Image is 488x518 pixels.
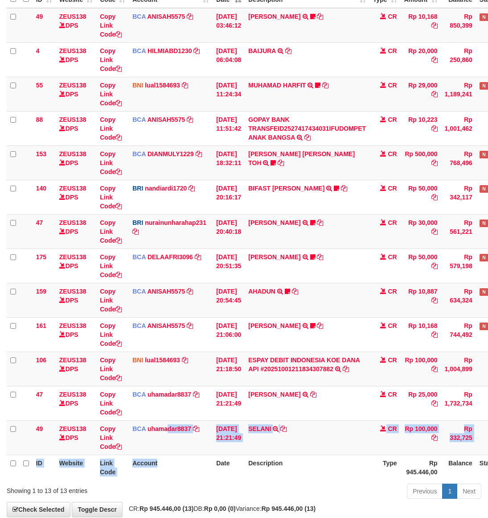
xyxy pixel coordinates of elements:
span: 159 [36,288,46,295]
td: Rp 1,001,462 [441,111,476,145]
strong: Rp 945.446,00 (13) [262,505,316,512]
a: lual1584693 [145,356,180,364]
a: Toggle Descr [72,502,123,517]
td: Rp 500,000 [401,145,441,180]
td: [DATE] 06:04:08 [213,42,245,77]
td: [DATE] 11:24:34 [213,77,245,111]
a: [PERSON_NAME] [248,13,300,20]
th: Description [245,455,369,480]
td: Rp 10,223 [401,111,441,145]
td: DPS [56,386,96,420]
span: CR [388,82,397,89]
a: Copy AHADUN to clipboard [292,288,298,295]
a: Copy ESPAY DEBIT INDONESIA KOE DANA API #20251001211834307882 to clipboard [343,365,349,373]
td: [DATE] 21:18:50 [213,352,245,386]
a: Copy uhamadar8837 to clipboard [193,391,199,398]
a: ZEUS138 [59,116,86,123]
td: DPS [56,111,96,145]
td: Rp 342,117 [441,180,476,214]
td: Rp 634,324 [441,283,476,317]
a: GOPAY BANK TRANSFEID2527417434031IFUDOMPET ANAK BANGSA [248,116,366,141]
a: Copy Rp 100,000 to clipboard [431,365,438,373]
span: CR [388,116,397,123]
td: [DATE] 18:32:11 [213,145,245,180]
a: Copy Rp 50,000 to clipboard [431,194,438,201]
a: Copy Rp 10,223 to clipboard [431,125,438,132]
span: BCA [132,47,146,54]
a: Copy Rp 100,000 to clipboard [431,434,438,441]
th: Link Code [96,455,129,480]
span: BCA [132,253,146,261]
a: Copy Rp 10,887 to clipboard [431,297,438,304]
td: Rp 332,725 [441,420,476,455]
span: 4 [36,47,40,54]
td: Rp 10,168 [401,317,441,352]
span: 88 [36,116,43,123]
td: DPS [56,283,96,317]
a: Copy Link Code [100,219,122,244]
a: [PERSON_NAME] [248,253,300,261]
span: CR [388,185,397,192]
a: Copy Link Code [100,47,122,72]
a: Copy Rp 500,000 to clipboard [431,159,438,166]
a: Copy GOPAY BANK TRANSFEID2527417434031IFUDOMPET ANAK BANGSA to clipboard [304,134,311,141]
a: ANISAH5575 [147,116,185,123]
td: Rp 744,492 [441,317,476,352]
a: ZEUS138 [59,356,86,364]
span: 106 [36,356,46,364]
td: DPS [56,249,96,283]
td: DPS [56,352,96,386]
a: Copy RIDWAN SAPUT to clipboard [317,253,323,261]
td: [DATE] 21:21:49 [213,386,245,420]
a: Copy BAIJURA to clipboard [285,47,291,54]
a: Copy Link Code [100,253,122,278]
strong: Rp 0,00 (0) [204,505,236,512]
td: Rp 10,168 [401,8,441,43]
a: Copy Rp 10,168 to clipboard [431,331,438,338]
span: 47 [36,391,43,398]
td: DPS [56,180,96,214]
td: [DATE] 21:06:00 [213,317,245,352]
td: DPS [56,214,96,249]
span: 55 [36,82,43,89]
td: DPS [56,420,96,455]
a: Copy HANRI ATMAWA to clipboard [317,322,323,329]
span: BCA [132,150,146,157]
td: Rp 1,189,241 [441,77,476,111]
span: 161 [36,322,46,329]
a: Copy Link Code [100,322,122,347]
a: Copy Rp 10,168 to clipboard [431,22,438,29]
th: Rp 945.446,00 [401,455,441,480]
th: Type [369,455,401,480]
a: Copy Link Code [100,13,122,38]
a: SELANI [248,425,271,432]
a: 1 [442,484,457,499]
span: BCA [132,288,146,295]
td: DPS [56,77,96,111]
span: CR [388,150,397,157]
a: Previous [407,484,443,499]
td: [DATE] 20:51:35 [213,249,245,283]
a: Copy Rp 50,000 to clipboard [431,262,438,269]
strong: Rp 945.446,00 (13) [139,505,193,512]
a: Copy ANISAH5575 to clipboard [187,322,193,329]
a: [PERSON_NAME] [248,391,300,398]
a: ANISAH5575 [147,322,185,329]
a: Copy Link Code [100,356,122,381]
td: Rp 768,496 [441,145,476,180]
a: Copy BIFAST MUHAMMAD FIR to clipboard [341,185,347,192]
span: CR [388,219,397,226]
a: Copy JOHAN ROBERT POLNA to clipboard [310,391,316,398]
span: BNI [132,82,143,89]
td: Rp 1,004,899 [441,352,476,386]
a: BIFAST [PERSON_NAME] [248,185,324,192]
a: Copy ANISAH5575 to clipboard [187,116,193,123]
td: Rp 30,000 [401,214,441,249]
a: [PERSON_NAME] [248,219,300,226]
a: Copy Link Code [100,116,122,141]
a: AHADUN [248,288,275,295]
td: Rp 10,887 [401,283,441,317]
a: Copy Link Code [100,391,122,416]
td: Rp 561,221 [441,214,476,249]
span: CR [388,288,397,295]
